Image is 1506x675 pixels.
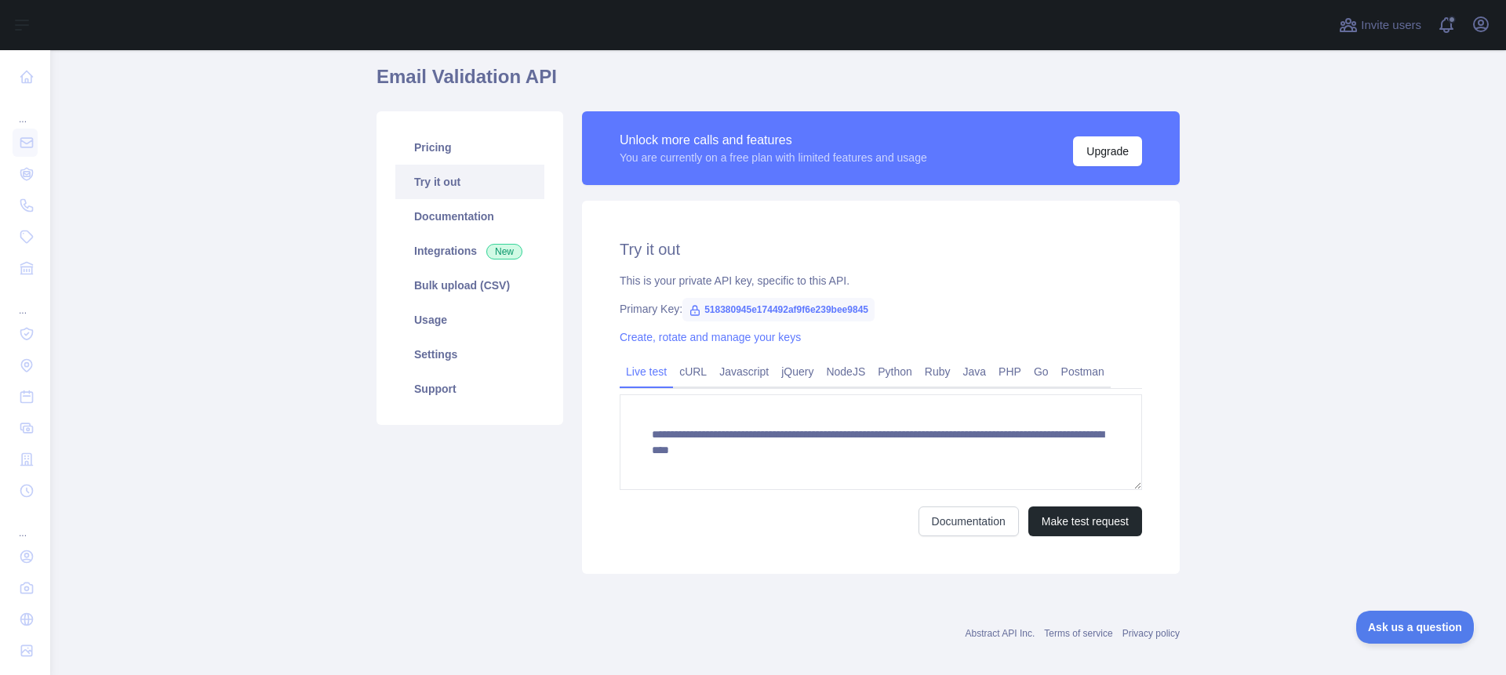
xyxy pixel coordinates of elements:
a: Privacy policy [1122,628,1180,639]
a: Postman [1055,359,1111,384]
a: Java [957,359,993,384]
a: Support [395,372,544,406]
a: Documentation [919,506,1019,536]
h1: Email Validation API [376,64,1180,102]
div: Unlock more calls and features [620,131,927,150]
div: ... [13,285,38,317]
button: Invite users [1336,13,1424,38]
a: Bulk upload (CSV) [395,268,544,303]
a: cURL [673,359,713,384]
a: Create, rotate and manage your keys [620,331,801,343]
a: Terms of service [1044,628,1112,639]
a: Documentation [395,199,544,234]
button: Upgrade [1073,136,1142,166]
div: ... [13,94,38,125]
a: Settings [395,337,544,372]
a: Integrations New [395,234,544,268]
div: You are currently on a free plan with limited features and usage [620,150,927,165]
a: Go [1028,359,1055,384]
span: New [486,244,522,259]
iframe: Toggle Customer Support [1356,611,1475,644]
a: Javascript [713,359,775,384]
div: Primary Key: [620,301,1142,317]
a: Ruby [919,359,957,384]
a: Pricing [395,130,544,165]
a: Abstract API Inc. [966,628,1035,639]
div: ... [13,508,38,539]
a: NodeJS [820,359,871,384]
a: jQuery [775,359,820,384]
span: 518380945e174492af9f6e239bee9845 [682,298,875,321]
a: Live test [620,359,673,384]
button: Make test request [1028,506,1142,536]
a: Try it out [395,165,544,199]
a: PHP [992,359,1028,384]
h2: Try it out [620,238,1142,260]
a: Usage [395,303,544,337]
a: Python [871,359,919,384]
span: Invite users [1361,16,1421,34]
div: This is your private API key, specific to this API. [620,273,1142,289]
